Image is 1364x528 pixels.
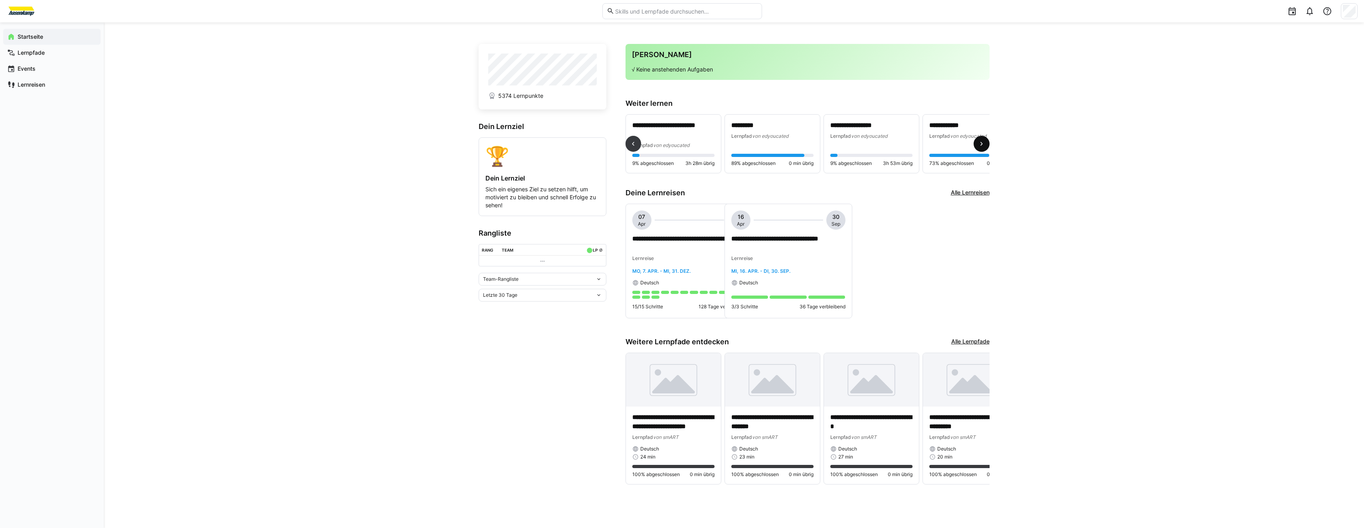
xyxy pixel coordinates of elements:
[479,229,606,238] h3: Rangliste
[626,353,721,407] img: image
[731,304,758,310] p: 3/3 Schritte
[929,434,950,440] span: Lernpfad
[626,99,990,108] h3: Weiter lernen
[731,268,790,274] span: Mi, 16. Apr. - Di, 30. Sep.
[737,221,744,227] span: Apr
[632,66,983,73] p: √ Keine anstehenden Aufgaben
[951,189,990,197] a: Alle Lernreisen
[830,471,878,478] span: 100% abgeschlossen
[632,142,653,148] span: Lernpfad
[851,434,877,440] span: von smART
[632,434,653,440] span: Lernpfad
[739,446,758,452] span: Deutsch
[485,185,600,209] p: Sich ein eigenes Ziel zu setzen hilft, um motiviert zu bleiben und schnell Erfolge zu sehen!
[832,213,839,221] span: 30
[690,471,715,478] span: 0 min übrig
[632,304,663,310] p: 15/15 Schritte
[593,248,598,252] div: LP
[685,160,715,167] span: 3h 28m übrig
[485,174,600,182] h4: Dein Lernziel
[950,133,986,139] span: von edyoucated
[838,454,853,460] span: 27 min
[851,133,887,139] span: von edyoucated
[937,454,952,460] span: 20 min
[653,434,679,440] span: von smART
[830,160,872,167] span: 9% abgeschlossen
[653,142,689,148] span: von edyoucated
[699,304,746,310] p: 128 Tage verbleibend
[883,160,913,167] span: 3h 53m übrig
[739,454,754,460] span: 23 min
[838,446,857,452] span: Deutsch
[638,221,645,227] span: Apr
[987,160,1012,167] span: 0 min übrig
[498,92,543,100] span: 5374 Lernpunkte
[482,248,493,252] div: Rang
[752,133,788,139] span: von edyoucated
[937,446,956,452] span: Deutsch
[929,160,974,167] span: 73% abgeschlossen
[830,133,851,139] span: Lernpfad
[731,255,753,261] span: Lernreise
[626,337,729,346] h3: Weitere Lernpfade entdecken
[789,160,814,167] span: 0 min übrig
[632,471,680,478] span: 100% abgeschlossen
[599,246,603,253] a: ø
[640,454,655,460] span: 24 min
[739,280,758,286] span: Deutsch
[725,353,820,407] img: image
[479,122,606,131] h3: Dein Lernziel
[951,337,990,346] a: Alle Lernpfade
[640,446,659,452] span: Deutsch
[888,471,913,478] span: 0 min übrig
[502,248,513,252] div: Team
[483,276,519,282] span: Team-Rangliste
[752,434,778,440] span: von smART
[987,471,1012,478] span: 0 min übrig
[731,434,752,440] span: Lernpfad
[626,189,685,197] h3: Deine Lernreisen
[632,255,654,261] span: Lernreise
[800,304,845,310] p: 36 Tage verbleibend
[632,160,674,167] span: 9% abgeschlossen
[614,8,757,15] input: Skills und Lernpfade durchsuchen…
[731,160,776,167] span: 89% abgeschlossen
[638,213,645,221] span: 07
[824,353,919,407] img: image
[632,268,691,274] span: Mo, 7. Apr. - Mi, 31. Dez.
[789,471,814,478] span: 0 min übrig
[831,221,840,227] span: Sep
[731,133,752,139] span: Lernpfad
[483,292,517,298] span: Letzte 30 Tage
[731,471,779,478] span: 100% abgeschlossen
[929,471,977,478] span: 100% abgeschlossen
[640,280,659,286] span: Deutsch
[632,50,983,59] h3: [PERSON_NAME]
[738,213,744,221] span: 16
[485,144,600,168] div: 🏆
[923,353,1018,407] img: image
[830,434,851,440] span: Lernpfad
[929,133,950,139] span: Lernpfad
[950,434,976,440] span: von smART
